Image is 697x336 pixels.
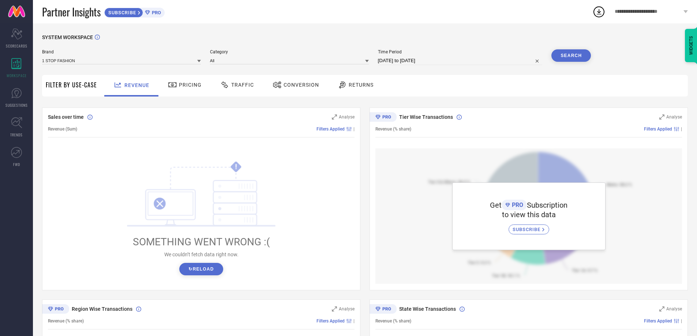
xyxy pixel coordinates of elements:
span: SUBSCRIBE [513,227,542,232]
tspan: ! [235,163,237,171]
span: Analyse [339,114,355,120]
span: State Wise Transactions [399,306,456,312]
span: Filters Applied [316,318,345,324]
span: PRO [510,201,523,208]
span: Analyse [666,114,682,120]
span: | [353,127,355,132]
button: ↻Reload [179,263,223,275]
span: Category [210,49,369,54]
span: SUBSCRIBE [105,10,138,15]
span: We couldn’t fetch data right now. [164,252,239,257]
span: Analyse [339,306,355,312]
span: Brand [42,49,201,54]
svg: Zoom [659,114,664,120]
div: Open download list [592,5,606,18]
span: | [681,318,682,324]
span: Analyse [666,306,682,312]
span: Conversion [284,82,319,88]
a: SUBSCRIBE [509,219,549,234]
span: SOMETHING WENT WRONG :( [133,236,270,248]
svg: Zoom [332,306,337,312]
a: SUBSCRIBEPRO [104,6,165,18]
span: Region Wise Transactions [72,306,132,312]
span: Time Period [378,49,543,54]
span: Filters Applied [644,318,672,324]
span: FWD [13,162,20,167]
span: Tier Wise Transactions [399,114,453,120]
span: Revenue (Sum) [48,127,77,132]
span: Revenue (% share) [375,127,411,132]
span: PRO [150,10,161,15]
svg: Zoom [659,306,664,312]
input: Select time period [378,56,543,65]
div: Premium [370,304,397,315]
span: | [681,127,682,132]
span: WORKSPACE [7,73,27,78]
span: Revenue (% share) [375,318,411,324]
span: | [353,318,355,324]
span: SCORECARDS [6,43,27,49]
span: Sales over time [48,114,84,120]
span: TRENDS [10,132,23,137]
span: Get [490,201,502,209]
span: SYSTEM WORKSPACE [42,34,93,40]
span: Filters Applied [316,127,345,132]
span: Filters Applied [644,127,672,132]
span: Traffic [231,82,254,88]
span: to view this data [502,210,556,219]
span: Pricing [179,82,202,88]
div: Premium [42,304,69,315]
span: Revenue [124,82,149,88]
div: Premium [370,112,397,123]
span: Subscription [527,201,567,209]
span: SUGGESTIONS [5,102,28,108]
span: Returns [349,82,374,88]
span: Revenue (% share) [48,318,84,324]
svg: Zoom [332,114,337,120]
span: Filter By Use-Case [46,80,97,89]
button: Search [551,49,591,62]
span: Partner Insights [42,4,101,19]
